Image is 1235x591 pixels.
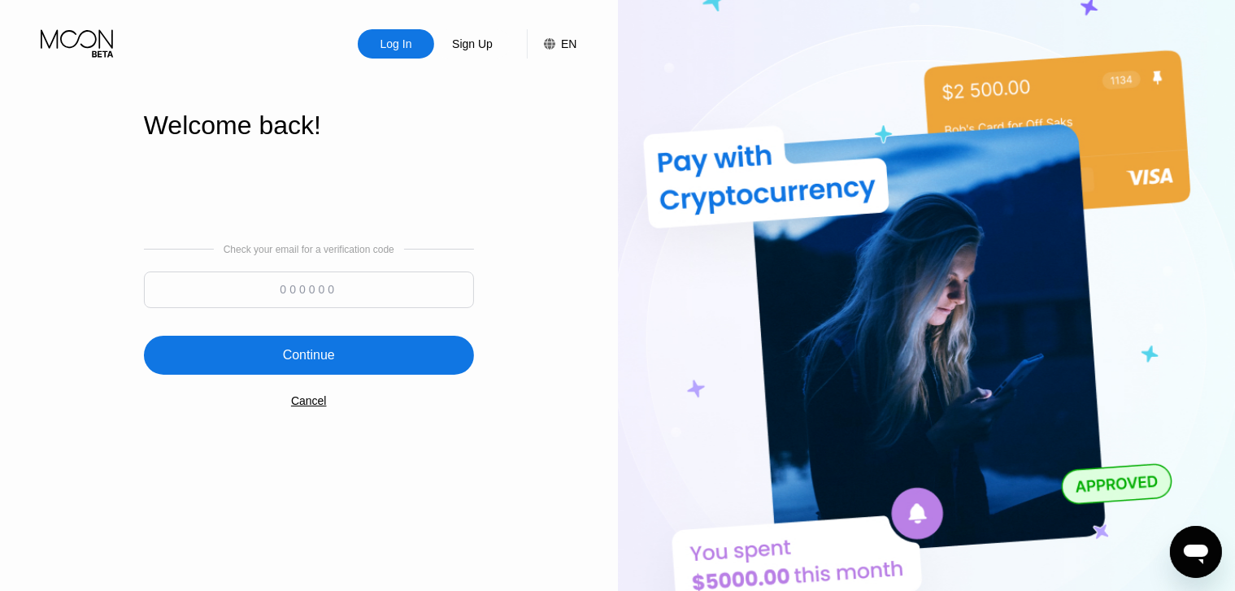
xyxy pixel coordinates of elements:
div: Sign Up [450,36,494,52]
div: Log In [358,29,434,59]
input: 000000 [144,272,474,308]
iframe: Button to launch messaging window [1170,526,1222,578]
div: Log In [379,36,414,52]
div: EN [527,29,576,59]
div: Continue [144,336,474,375]
div: Welcome back! [144,111,474,141]
div: Check your email for a verification code [224,244,394,255]
div: Cancel [291,394,327,407]
div: Sign Up [434,29,511,59]
div: EN [561,37,576,50]
div: Continue [283,347,335,363]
